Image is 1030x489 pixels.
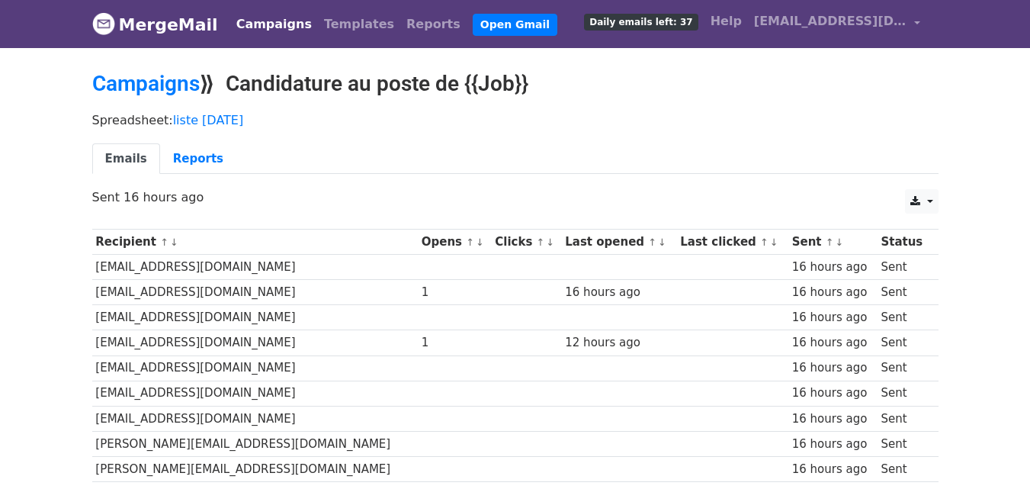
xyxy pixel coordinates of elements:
[770,236,778,248] a: ↓
[826,236,834,248] a: ↑
[92,112,939,128] p: Spreadsheet:
[92,355,418,381] td: [EMAIL_ADDRESS][DOMAIN_NAME]
[878,456,931,481] td: Sent
[878,305,931,330] td: Sent
[473,14,557,36] a: Open Gmail
[537,236,545,248] a: ↑
[792,461,874,478] div: 16 hours ago
[92,255,418,280] td: [EMAIL_ADDRESS][DOMAIN_NAME]
[92,431,418,456] td: [PERSON_NAME][EMAIL_ADDRESS][DOMAIN_NAME]
[792,334,874,352] div: 16 hours ago
[466,236,474,248] a: ↑
[418,230,492,255] th: Opens
[748,6,926,42] a: [EMAIL_ADDRESS][DOMAIN_NAME]
[400,9,467,40] a: Reports
[648,236,656,248] a: ↑
[422,334,488,352] div: 1
[160,236,168,248] a: ↑
[92,71,939,97] h2: ⟫ Candidature au poste de {{Job}}
[878,355,931,381] td: Sent
[92,280,418,305] td: [EMAIL_ADDRESS][DOMAIN_NAME]
[173,113,244,127] a: liste [DATE]
[704,6,748,37] a: Help
[92,381,418,406] td: [EMAIL_ADDRESS][DOMAIN_NAME]
[561,230,676,255] th: Last opened
[578,6,704,37] a: Daily emails left: 37
[760,236,768,248] a: ↑
[92,12,115,35] img: MergeMail logo
[92,71,200,96] a: Campaigns
[546,236,554,248] a: ↓
[584,14,698,31] span: Daily emails left: 37
[170,236,178,248] a: ↓
[92,330,418,355] td: [EMAIL_ADDRESS][DOMAIN_NAME]
[92,230,418,255] th: Recipient
[422,284,488,301] div: 1
[792,309,874,327] div: 16 hours ago
[878,330,931,355] td: Sent
[792,410,874,428] div: 16 hours ago
[754,12,906,31] span: [EMAIL_ADDRESS][DOMAIN_NAME]
[92,189,939,205] p: Sent 16 hours ago
[878,230,931,255] th: Status
[792,359,874,377] div: 16 hours ago
[792,384,874,402] div: 16 hours ago
[160,143,236,175] a: Reports
[878,280,931,305] td: Sent
[92,456,418,481] td: [PERSON_NAME][EMAIL_ADDRESS][DOMAIN_NAME]
[878,406,931,431] td: Sent
[230,9,318,40] a: Campaigns
[878,381,931,406] td: Sent
[92,8,218,40] a: MergeMail
[92,143,160,175] a: Emails
[318,9,400,40] a: Templates
[676,230,788,255] th: Last clicked
[792,284,874,301] div: 16 hours ago
[658,236,666,248] a: ↓
[792,436,874,453] div: 16 hours ago
[792,259,874,276] div: 16 hours ago
[836,236,844,248] a: ↓
[491,230,561,255] th: Clicks
[565,334,672,352] div: 12 hours ago
[878,255,931,280] td: Sent
[476,236,484,248] a: ↓
[788,230,878,255] th: Sent
[92,305,418,330] td: [EMAIL_ADDRESS][DOMAIN_NAME]
[565,284,672,301] div: 16 hours ago
[878,431,931,456] td: Sent
[92,406,418,431] td: [EMAIL_ADDRESS][DOMAIN_NAME]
